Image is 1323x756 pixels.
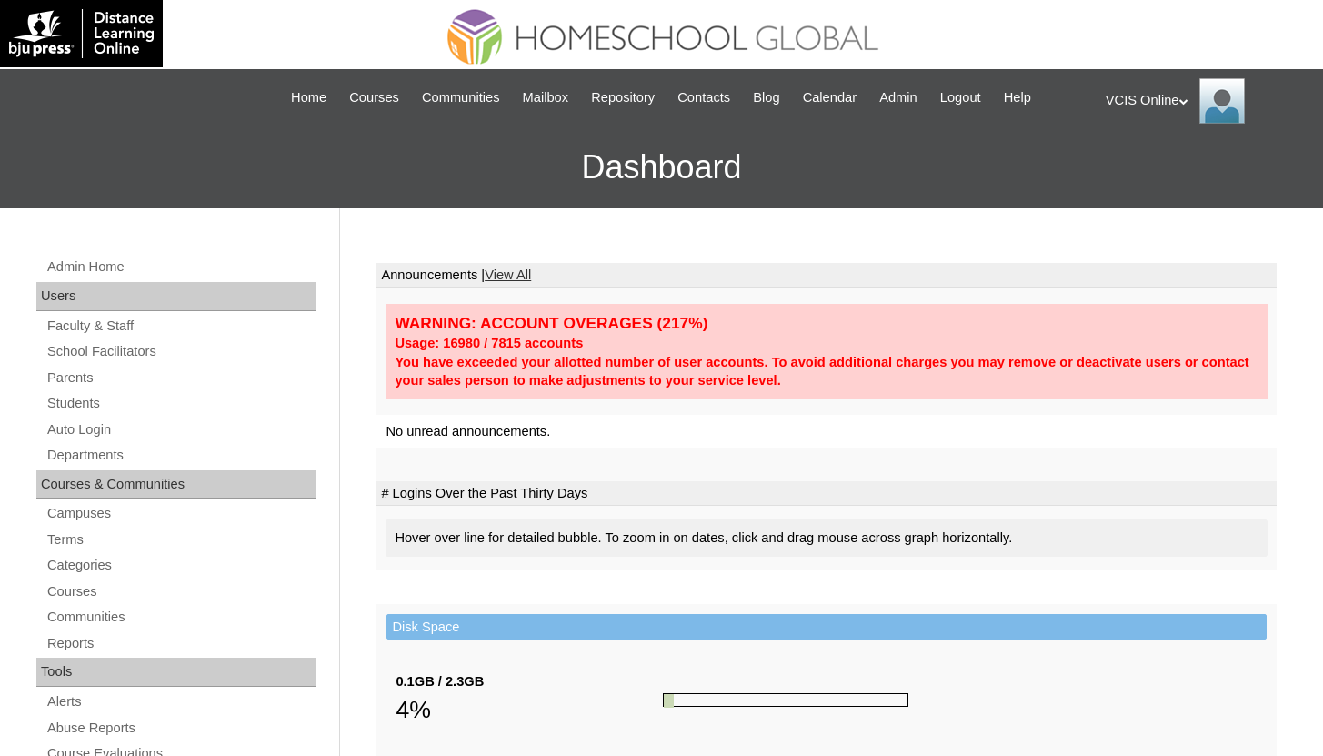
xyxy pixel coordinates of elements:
[744,87,788,108] a: Blog
[45,554,316,577] a: Categories
[45,392,316,415] a: Students
[422,87,500,108] span: Communities
[1106,78,1305,124] div: VCIS Online
[523,87,569,108] span: Mailbox
[1199,78,1245,124] img: VCIS Online Admin
[396,691,663,728] div: 4%
[677,87,730,108] span: Contacts
[45,502,316,525] a: Campuses
[45,632,316,655] a: Reports
[45,340,316,363] a: School Facilitators
[36,658,316,687] div: Tools
[395,313,1258,334] div: WARNING: ACCOUNT OVERAGES (217%)
[45,717,316,740] a: Abuse Reports
[45,580,316,603] a: Courses
[45,367,316,389] a: Parents
[45,418,316,441] a: Auto Login
[870,87,927,108] a: Admin
[582,87,664,108] a: Repository
[386,614,1267,640] td: Disk Space
[45,606,316,629] a: Communities
[9,126,1314,208] h3: Dashboard
[879,87,917,108] span: Admin
[349,87,399,108] span: Courses
[753,87,779,108] span: Blog
[591,87,655,108] span: Repository
[376,415,1277,449] td: No unread announcements.
[45,690,316,713] a: Alerts
[995,87,1040,108] a: Help
[376,263,1277,288] td: Announcements |
[413,87,509,108] a: Communities
[36,282,316,311] div: Users
[45,529,316,551] a: Terms
[514,87,578,108] a: Mailbox
[940,87,981,108] span: Logout
[485,267,531,282] a: View All
[395,353,1258,390] div: You have exceeded your allotted number of user accounts. To avoid additional charges you may remo...
[376,481,1277,507] td: # Logins Over the Past Thirty Days
[45,315,316,338] a: Faculty & Staff
[282,87,336,108] a: Home
[9,9,154,58] img: logo-white.png
[1004,87,1031,108] span: Help
[396,672,663,691] div: 0.1GB / 2.3GB
[803,87,857,108] span: Calendar
[45,256,316,278] a: Admin Home
[668,87,739,108] a: Contacts
[45,444,316,467] a: Departments
[794,87,866,108] a: Calendar
[36,470,316,499] div: Courses & Communities
[340,87,408,108] a: Courses
[386,519,1268,557] div: Hover over line for detailed bubble. To zoom in on dates, click and drag mouse across graph horiz...
[395,336,583,350] strong: Usage: 16980 / 7815 accounts
[291,87,326,108] span: Home
[931,87,990,108] a: Logout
